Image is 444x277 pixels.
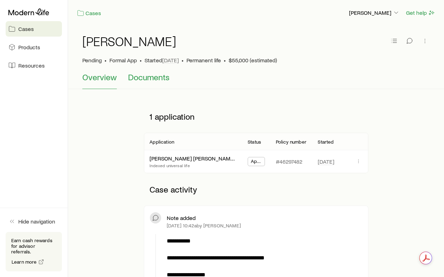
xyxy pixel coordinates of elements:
[104,57,107,64] span: •
[144,179,368,200] p: Case activity
[251,158,262,166] span: App Submitted
[186,57,221,64] span: Permanent life
[82,72,430,89] div: Case details tabs
[128,72,170,82] span: Documents
[140,57,142,64] span: •
[11,238,56,254] p: Earn cash rewards for advisor referrals.
[349,9,400,16] p: [PERSON_NAME]
[150,155,278,162] a: [PERSON_NAME] [PERSON_NAME] Protection IUL 24
[77,9,101,17] a: Cases
[229,57,277,64] span: $55,000 (estimated)
[276,158,303,165] p: #46297482
[82,34,176,48] h1: [PERSON_NAME]
[276,139,306,145] p: Policy number
[318,139,334,145] p: Started
[162,57,179,64] span: [DATE]
[6,232,62,271] div: Earn cash rewards for advisor referrals.Learn more
[248,139,261,145] p: Status
[167,214,196,221] p: Note added
[144,106,368,127] p: 1 application
[82,57,102,64] p: Pending
[82,72,117,82] span: Overview
[12,259,37,264] span: Learn more
[18,218,55,225] span: Hide navigation
[406,9,436,17] button: Get help
[349,9,400,17] button: [PERSON_NAME]
[224,57,226,64] span: •
[150,155,236,162] div: [PERSON_NAME] [PERSON_NAME] Protection IUL 24
[182,57,184,64] span: •
[6,58,62,73] a: Resources
[150,163,236,168] p: Indexed universal life
[109,57,137,64] span: Formal App
[18,44,40,51] span: Products
[318,158,334,165] span: [DATE]
[18,25,34,32] span: Cases
[6,39,62,55] a: Products
[18,62,45,69] span: Resources
[167,223,241,228] p: [DATE] 10:42a by [PERSON_NAME]
[145,57,179,64] p: Started
[6,214,62,229] button: Hide navigation
[6,21,62,37] a: Cases
[150,139,174,145] p: Application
